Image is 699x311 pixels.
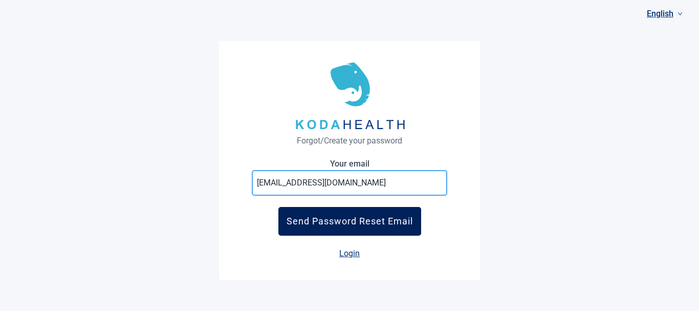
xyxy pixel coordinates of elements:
[287,216,413,226] div: Send Password Reset Email
[261,134,438,147] h1: Forgot/Create your password
[643,5,687,22] a: Current language: English
[252,159,447,169] label: Your email
[678,11,683,16] span: down
[339,248,360,258] a: Login
[278,207,421,236] button: Send Password Reset Email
